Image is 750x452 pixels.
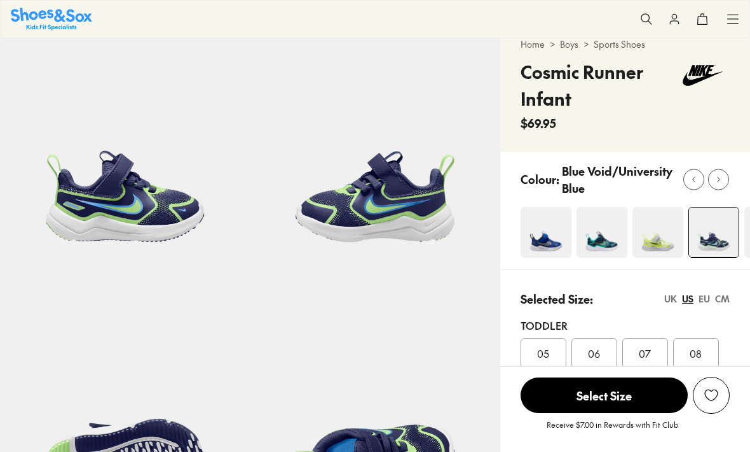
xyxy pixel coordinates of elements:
[639,346,651,361] span: 07
[521,38,545,51] a: Home
[594,38,645,51] a: Sports Shoes
[699,292,710,306] div: EU
[682,292,693,306] div: US
[521,115,556,132] span: $69.95
[715,292,730,306] div: CM
[664,292,677,306] div: UK
[521,377,688,414] button: Select Size
[562,162,674,197] p: Blue Void/University Blue
[250,24,500,274] img: 5-552083_1
[632,207,683,258] img: 4-537509_1
[689,208,739,257] img: 4-552082_1
[537,346,549,361] span: 05
[521,318,730,333] div: Toddler
[11,8,92,30] a: Shoes & Sox
[521,171,559,188] p: Colour:
[588,346,600,361] span: 06
[560,38,578,51] a: Boys
[521,38,730,51] div: > >
[693,377,730,414] button: Add to Wishlist
[521,207,571,258] img: 4-537521_1
[521,378,688,413] span: Select Size
[547,419,678,442] p: Receive $7.00 in Rewards with Fit Club
[521,290,593,307] p: Selected Size:
[576,207,627,258] img: 4-537515_1
[690,346,702,361] span: 08
[11,8,92,30] img: SNS_Logo_Responsive.svg
[676,59,730,92] img: Vendor logo
[521,59,676,112] h4: Cosmic Runner Infant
